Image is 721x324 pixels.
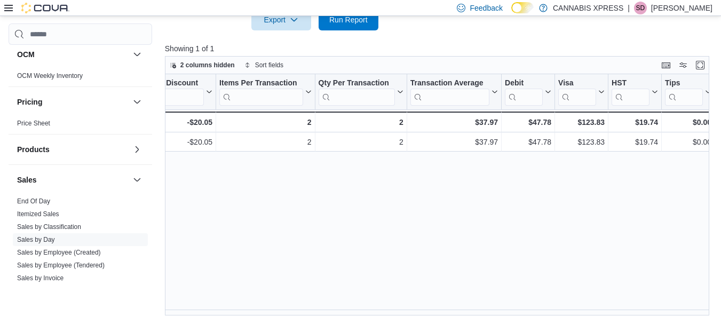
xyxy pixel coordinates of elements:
button: Keyboard shortcuts [660,59,672,72]
div: Tips [665,78,703,89]
div: -$20.05 [147,116,212,129]
div: Tips [665,78,703,106]
input: Dark Mode [511,2,534,13]
a: OCM Weekly Inventory [17,73,83,80]
h3: Sales [17,175,37,186]
button: Run Report [319,9,378,30]
div: OCM [9,70,152,87]
p: [PERSON_NAME] [651,2,712,14]
h3: Products [17,145,50,155]
button: Products [131,144,144,156]
button: Display options [677,59,690,72]
div: $47.78 [505,136,551,149]
div: Items Per Transaction [219,78,303,89]
span: Run Report [329,14,368,25]
a: Sales by Invoice & Product [17,288,93,295]
button: Visa [558,78,605,106]
a: Sales by Day [17,236,55,244]
button: Products [17,145,129,155]
button: Sales [131,174,144,187]
h3: OCM [17,50,35,60]
button: Items Per Transaction [219,78,312,106]
span: Sales by Invoice & Product [17,287,93,296]
div: $0.00 [665,116,711,129]
div: $0.00 [665,136,711,149]
div: Sergio Durigon [634,2,647,14]
div: Pricing [9,117,152,135]
span: Sort fields [255,61,283,69]
div: Qty Per Transaction [318,78,394,89]
div: 2 [219,116,312,129]
span: Sales by Invoice [17,274,64,283]
p: Showing 1 of 1 [165,43,715,54]
span: Itemized Sales [17,210,59,219]
div: $19.74 [612,136,658,149]
div: $123.83 [558,136,605,149]
button: Tips [665,78,711,106]
button: OCM [131,49,144,61]
span: Sales by Employee (Tendered) [17,262,105,270]
button: Debit [505,78,551,106]
button: Transaction Average [410,78,498,106]
button: OCM [17,50,129,60]
a: Sales by Classification [17,224,81,231]
button: Sort fields [240,59,288,72]
a: Price Sheet [17,120,50,128]
div: 2 [318,116,403,129]
a: Sales by Employee (Created) [17,249,101,257]
button: Enter fullscreen [694,59,707,72]
button: Total Discount [147,78,212,106]
button: HST [612,78,658,106]
button: Pricing [131,96,144,109]
div: Transaction Average [410,78,489,89]
span: Feedback [470,3,502,13]
div: Total Discount [147,78,204,106]
div: Items Per Transaction [219,78,303,106]
span: End Of Day [17,197,50,206]
div: Total Discount [147,78,204,89]
span: Sales by Classification [17,223,81,232]
span: Export [258,9,305,30]
div: -$20.05 [147,136,212,149]
span: SD [636,2,645,14]
a: Sales by Employee (Tendered) [17,262,105,270]
div: Debit [505,78,543,89]
button: Export [251,9,311,30]
div: HST [612,78,649,106]
div: Qty Per Transaction [318,78,394,106]
a: Sales by Invoice [17,275,64,282]
div: Transaction Average [410,78,489,106]
img: Cova [21,3,69,13]
div: $19.74 [612,116,658,129]
p: | [628,2,630,14]
span: Dark Mode [511,13,512,14]
div: Debit [505,78,543,106]
button: Sales [17,175,129,186]
button: 2 columns hidden [165,59,239,72]
div: Visa [558,78,596,89]
div: $37.97 [410,116,498,129]
div: $47.78 [505,116,551,129]
div: 2 [219,136,312,149]
span: 2 columns hidden [180,61,235,69]
div: HST [612,78,649,89]
div: $123.83 [558,116,605,129]
button: Pricing [17,97,129,108]
a: Itemized Sales [17,211,59,218]
div: 2 [318,136,403,149]
h3: Pricing [17,97,42,108]
a: End Of Day [17,198,50,206]
p: CANNABIS XPRESS [553,2,623,14]
div: $37.97 [410,136,498,149]
button: Qty Per Transaction [318,78,403,106]
div: Visa [558,78,596,106]
span: OCM Weekly Inventory [17,72,83,81]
